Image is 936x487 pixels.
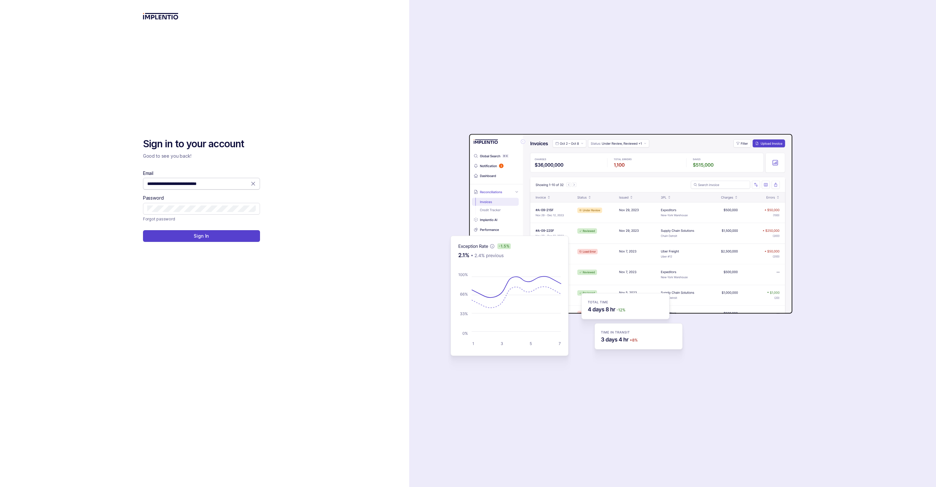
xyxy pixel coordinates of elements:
[143,138,260,151] h2: Sign in to your account
[428,113,795,374] img: signin-background.svg
[143,153,260,159] p: Good to see you back!
[143,13,178,20] img: logo
[143,230,260,242] button: Sign In
[194,233,209,239] p: Sign In
[143,216,175,222] p: Forgot password
[143,216,175,222] a: Link Forgot password
[143,195,164,201] label: Password
[143,170,153,177] label: Email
